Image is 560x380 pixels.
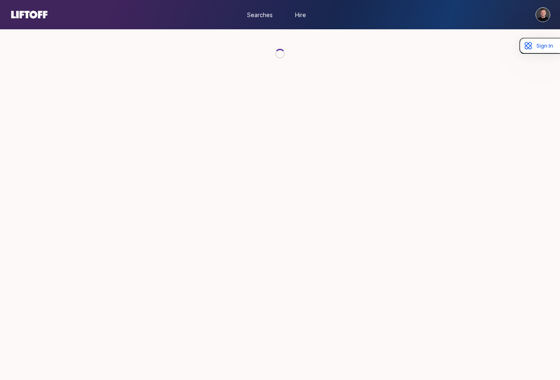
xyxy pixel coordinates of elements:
[280,7,321,22] a: Hire
[536,7,550,22] button: Christopher Harper
[247,10,273,19] span: Searches
[536,8,550,22] img: Christopher Harper
[295,10,306,19] span: Hire
[239,7,280,22] a: Searches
